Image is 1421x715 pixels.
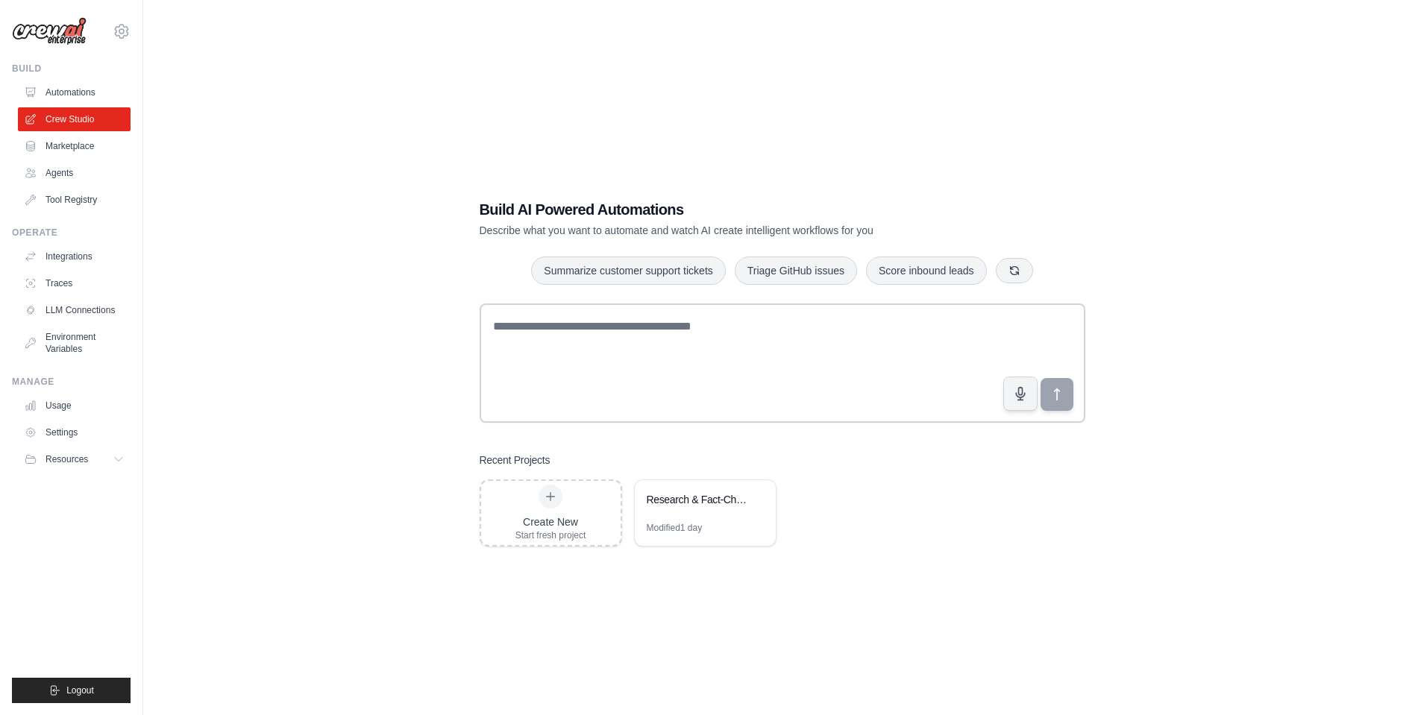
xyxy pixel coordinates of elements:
a: Automations [18,81,131,104]
a: Integrations [18,245,131,268]
a: Marketplace [18,134,131,158]
a: Environment Variables [18,325,131,361]
div: Start fresh project [515,529,586,541]
div: Modified 1 day [647,522,703,534]
img: Logo [12,17,87,45]
button: Summarize customer support tickets [531,256,725,285]
div: Operate [12,227,131,239]
a: Traces [18,271,131,295]
span: Logout [66,684,94,696]
div: Build [12,63,131,75]
p: Describe what you want to automate and watch AI create intelligent workflows for you [480,223,981,238]
a: Crew Studio [18,107,131,131]
button: Click to speak your automation idea [1003,377,1038,411]
button: Triage GitHub issues [735,256,857,285]
button: Resources [18,447,131,471]
div: Manage [12,376,131,388]
a: Agents [18,161,131,185]
h3: Recent Projects [480,453,550,467]
h1: Build AI Powered Automations [480,199,981,220]
iframe: Chat Widget [1346,643,1421,715]
button: Score inbound leads [866,256,987,285]
div: Research & Fact-Checking Intelligence Crew [647,492,749,507]
div: Create New [515,514,586,529]
a: Tool Registry [18,188,131,212]
a: LLM Connections [18,298,131,322]
a: Settings [18,421,131,444]
span: Resources [46,453,88,465]
a: Usage [18,394,131,418]
button: Get new suggestions [996,258,1033,283]
button: Logout [12,678,131,703]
